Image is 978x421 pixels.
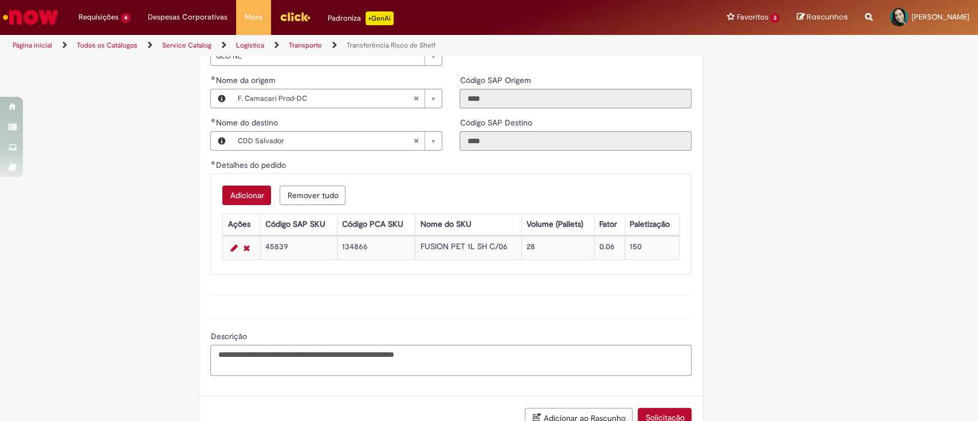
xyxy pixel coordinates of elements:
[261,214,337,235] th: Código SAP SKU
[459,131,692,151] input: Código SAP Destino
[459,117,534,128] span: Somente leitura - Código SAP Destino
[407,89,425,108] abbr: Limpar campo Nome da origem
[215,75,277,85] span: Necessários - Nome da origem
[237,89,413,108] span: F. Camacari Prod-DC
[366,11,394,25] p: +GenAi
[337,237,415,260] td: 134866
[807,11,848,22] span: Rascunhos
[521,214,594,235] th: Volume (Pallets)
[245,11,262,23] span: More
[223,214,261,235] th: Ações
[521,237,594,260] td: 28
[227,241,240,255] a: Editar Linha 1
[211,89,231,108] button: Nome da origem, Visualizar este registro F. Camacari Prod-DC
[261,237,337,260] td: 45839
[624,237,680,260] td: 150
[459,75,533,85] span: Somente leitura - Código SAP Origem
[222,186,271,205] button: Add a row for Detalhes do pedido
[236,41,264,50] a: Logistica
[231,89,442,108] a: F. Camacari Prod-DCLimpar campo Nome da origem
[237,132,413,150] span: CDD Salvador
[595,237,625,260] td: 0.06
[148,11,227,23] span: Despesas Corporativas
[912,12,969,22] span: [PERSON_NAME]
[415,237,522,260] td: FUSION PET 1L SH C/06
[13,41,52,50] a: Página inicial
[210,345,692,376] textarea: Descrição
[215,47,419,65] span: GEO NE
[624,214,680,235] th: Paletização
[797,12,848,23] a: Rascunhos
[240,241,252,255] a: Remover linha 1
[210,76,215,80] span: Obrigatório Preenchido
[211,132,231,150] button: Nome do destino, Visualizar este registro CDD Salvador
[736,11,768,23] span: Favoritos
[1,6,60,29] img: ServiceNow
[77,41,138,50] a: Todos os Catálogos
[231,132,442,150] a: CDD SalvadorLimpar campo Nome do destino
[210,160,215,165] span: Obrigatório Preenchido
[162,41,211,50] a: Service Catalog
[415,214,522,235] th: Nome do SKU
[459,89,692,108] input: Código SAP Origem
[280,8,311,25] img: click_logo_yellow_360x200.png
[347,41,436,50] a: Transferência Risco de Shelf
[328,11,394,25] div: Padroniza
[280,186,345,205] button: Remove all rows for Detalhes do pedido
[121,13,131,23] span: 4
[210,331,249,341] span: Descrição
[9,35,643,56] ul: Trilhas de página
[595,214,625,235] th: Fator
[215,117,280,128] span: Necessários - Nome do destino
[337,214,415,235] th: Código PCA SKU
[215,160,288,170] span: Detalhes do pedido
[770,13,780,23] span: 3
[210,118,215,123] span: Obrigatório Preenchido
[407,132,425,150] abbr: Limpar campo Nome do destino
[78,11,119,23] span: Requisições
[289,41,322,50] a: Transporte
